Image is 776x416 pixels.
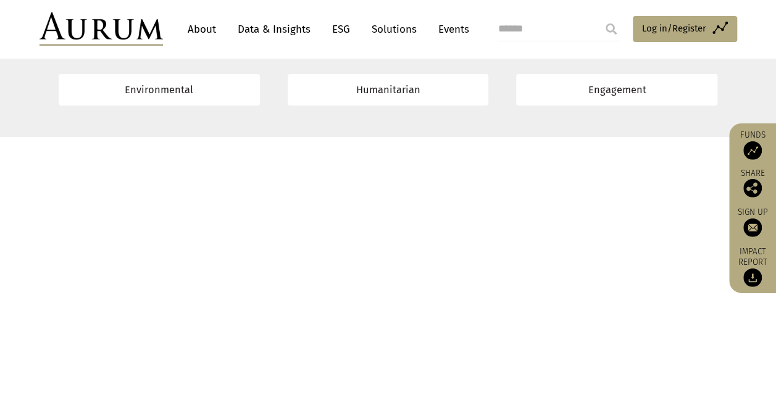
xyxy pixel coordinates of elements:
[735,130,770,160] a: Funds
[599,17,624,41] input: Submit
[365,18,423,41] a: Solutions
[735,169,770,198] div: Share
[181,18,222,41] a: About
[288,74,489,106] a: Humanitarian
[743,179,762,198] img: Share this post
[633,16,737,42] a: Log in/Register
[326,18,356,41] a: ESG
[40,12,163,46] img: Aurum
[59,74,260,106] a: Environmental
[232,18,317,41] a: Data & Insights
[743,141,762,160] img: Access Funds
[642,21,706,36] span: Log in/Register
[735,246,770,287] a: Impact report
[432,18,469,41] a: Events
[516,74,717,106] a: Engagement
[735,207,770,237] a: Sign up
[743,218,762,237] img: Sign up to our newsletter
